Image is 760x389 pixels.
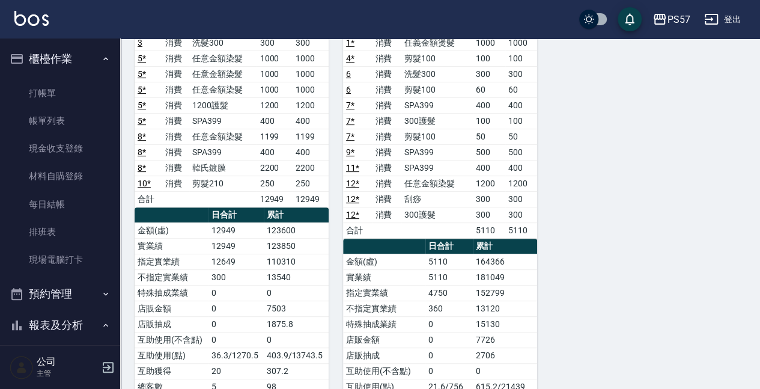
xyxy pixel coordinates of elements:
[473,332,537,348] td: 7726
[208,316,264,332] td: 0
[293,51,329,66] td: 1000
[5,218,115,246] a: 排班表
[473,176,505,191] td: 1200
[372,35,401,51] td: 消費
[473,285,537,301] td: 152799
[372,66,401,82] td: 消費
[343,222,372,238] td: 合計
[343,254,425,269] td: 金額(虛)
[372,144,401,160] td: 消費
[162,129,190,144] td: 消費
[425,285,473,301] td: 4750
[343,269,425,285] td: 實業績
[293,113,329,129] td: 400
[264,332,329,348] td: 0
[162,113,190,129] td: 消費
[264,363,329,379] td: 307.2
[135,348,208,363] td: 互助使用(點)
[257,82,293,97] td: 1000
[699,8,746,31] button: 登出
[473,51,505,66] td: 100
[401,144,473,160] td: SPA399
[257,97,293,113] td: 1200
[5,107,115,135] a: 帳單列表
[473,207,505,222] td: 300
[5,162,115,190] a: 材料自購登錄
[162,51,190,66] td: 消費
[189,66,257,82] td: 任意金額染髮
[293,191,329,207] td: 12949
[5,310,115,341] button: 報表及分析
[135,285,208,301] td: 特殊抽成業績
[5,246,115,274] a: 現場電腦打卡
[135,332,208,348] td: 互助使用(不含點)
[293,66,329,82] td: 1000
[401,176,473,191] td: 任意金額染髮
[257,113,293,129] td: 400
[264,269,329,285] td: 13540
[372,176,401,191] td: 消費
[14,11,49,26] img: Logo
[257,129,293,144] td: 1199
[505,35,537,51] td: 1000
[138,38,142,47] a: 3
[473,97,505,113] td: 400
[208,207,264,223] th: 日合計
[473,348,537,363] td: 2706
[208,363,264,379] td: 20
[343,332,425,348] td: 店販金額
[208,254,264,269] td: 12649
[135,363,208,379] td: 互助獲得
[401,82,473,97] td: 剪髮100
[473,160,505,176] td: 400
[505,113,537,129] td: 100
[346,85,351,94] a: 6
[37,356,98,368] h5: 公司
[189,35,257,51] td: 洗髮300
[505,191,537,207] td: 300
[505,82,537,97] td: 60
[189,97,257,113] td: 1200護髮
[189,51,257,66] td: 任意金額染髮
[343,301,425,316] td: 不指定實業績
[135,316,208,332] td: 店販抽成
[189,176,257,191] td: 剪髮210
[5,43,115,75] button: 櫃檯作業
[401,35,473,51] td: 任義金額燙髮
[401,51,473,66] td: 剪髮100
[162,66,190,82] td: 消費
[425,301,473,316] td: 360
[505,207,537,222] td: 300
[264,348,329,363] td: 403.9/13743.5
[473,254,537,269] td: 164366
[473,363,537,379] td: 0
[208,269,264,285] td: 300
[257,176,293,191] td: 250
[189,129,257,144] td: 任意金額染髮
[264,316,329,332] td: 1875.8
[372,97,401,113] td: 消費
[401,97,473,113] td: SPA399
[425,254,473,269] td: 5110
[135,254,208,269] td: 指定實業績
[505,144,537,160] td: 500
[473,35,505,51] td: 1000
[5,79,115,107] a: 打帳單
[135,238,208,254] td: 實業績
[189,160,257,176] td: 韓氏鍍膜
[162,97,190,113] td: 消費
[162,176,190,191] td: 消費
[425,239,473,254] th: 日合計
[257,35,293,51] td: 300
[264,301,329,316] td: 7503
[473,239,537,254] th: 累計
[5,191,115,218] a: 每日結帳
[473,66,505,82] td: 300
[264,222,329,238] td: 123600
[505,97,537,113] td: 400
[425,316,473,332] td: 0
[425,269,473,285] td: 5110
[425,363,473,379] td: 0
[257,144,293,160] td: 400
[208,332,264,348] td: 0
